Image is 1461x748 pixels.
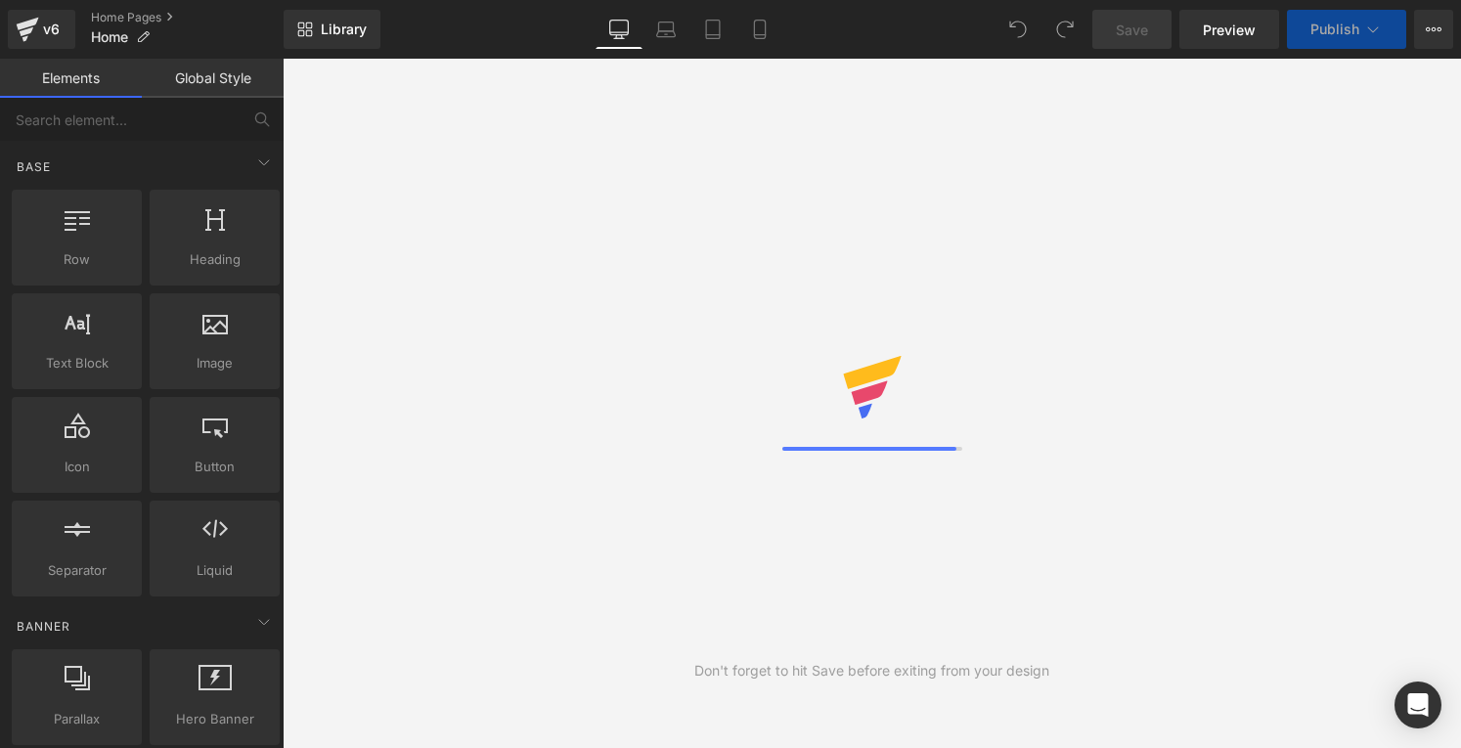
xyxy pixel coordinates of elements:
a: Preview [1179,10,1279,49]
span: Separator [18,560,136,581]
a: Desktop [596,10,642,49]
div: Open Intercom Messenger [1395,682,1441,728]
span: Liquid [155,560,274,581]
span: Banner [15,617,72,636]
span: Heading [155,249,274,270]
span: Home [91,29,128,45]
span: Text Block [18,353,136,374]
button: Redo [1045,10,1085,49]
span: Parallax [18,709,136,729]
span: Row [18,249,136,270]
span: Icon [18,457,136,477]
span: Publish [1310,22,1359,37]
a: Home Pages [91,10,284,25]
span: Image [155,353,274,374]
a: Tablet [689,10,736,49]
a: Global Style [142,59,284,98]
span: Button [155,457,274,477]
div: Don't forget to hit Save before exiting from your design [694,660,1049,682]
a: v6 [8,10,75,49]
button: More [1414,10,1453,49]
span: Save [1116,20,1148,40]
span: Base [15,157,53,176]
a: Mobile [736,10,783,49]
span: Preview [1203,20,1256,40]
span: Library [321,21,367,38]
span: Hero Banner [155,709,274,729]
a: New Library [284,10,380,49]
button: Undo [998,10,1038,49]
a: Laptop [642,10,689,49]
div: v6 [39,17,64,42]
button: Publish [1287,10,1406,49]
